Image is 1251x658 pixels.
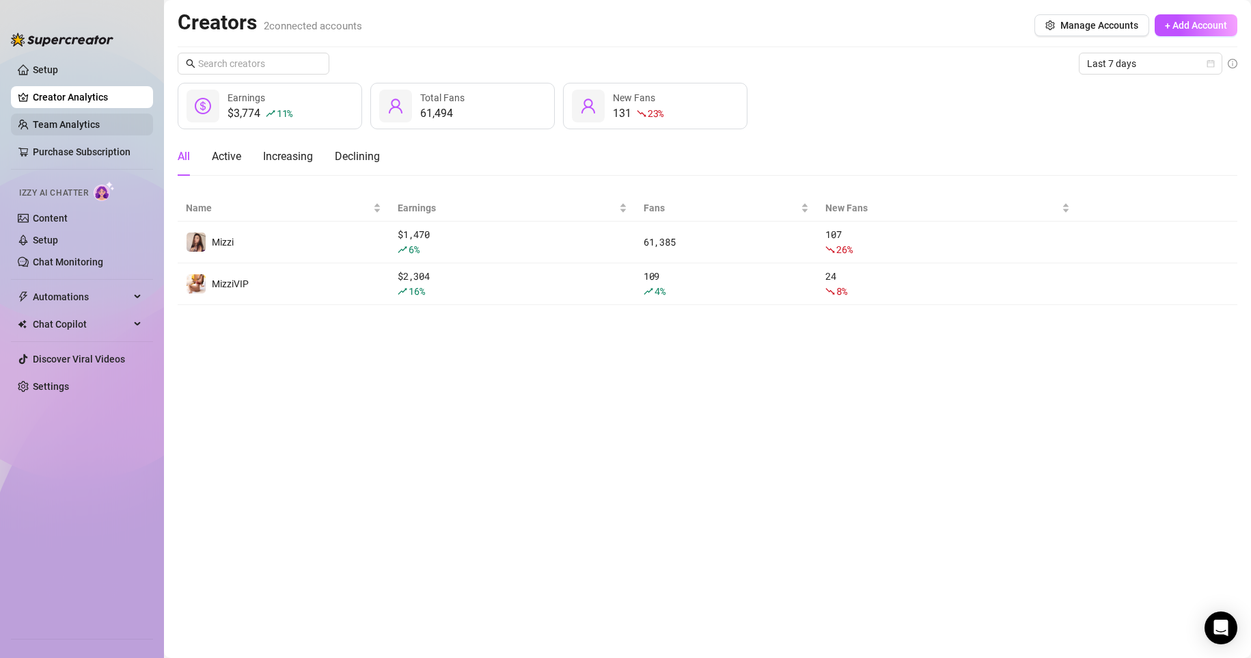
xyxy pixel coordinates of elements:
span: 16 % [409,285,424,298]
span: Last 7 days [1087,53,1214,74]
span: Izzy AI Chatter [19,187,88,200]
a: Team Analytics [33,119,100,130]
th: Earnings [389,195,635,222]
img: AI Chatter [94,181,115,201]
img: logo-BBDzfeDw.svg [11,33,113,47]
img: MizziVIP [187,274,206,293]
div: 61,494 [420,105,465,122]
div: $ 2,304 [398,269,627,299]
span: fall [825,245,835,254]
span: info-circle [1228,59,1237,68]
button: Manage Accounts [1034,14,1149,36]
span: rise [398,245,407,254]
th: New Fans [817,195,1078,222]
span: 2 connected accounts [264,20,362,32]
span: 11 % [277,107,292,120]
span: MizziVIP [212,278,249,289]
span: search [186,59,195,68]
img: Chat Copilot [18,319,27,329]
div: 107 [825,227,1070,257]
div: Increasing [263,148,313,165]
th: Fans [635,195,817,222]
a: Setup [33,64,58,75]
span: 23 % [648,107,663,120]
div: Declining [335,148,380,165]
span: Earnings [398,200,616,215]
h2: Creators [178,10,362,36]
span: Chat Copilot [33,313,130,335]
span: Name [186,200,370,215]
div: $ 1,470 [398,227,627,257]
span: 4 % [655,285,665,298]
button: + Add Account [1155,14,1237,36]
span: user [387,98,404,114]
span: 6 % [409,243,419,256]
span: fall [825,287,835,296]
span: Mizzi [212,237,234,248]
span: thunderbolt [18,291,29,302]
span: dollar-circle [195,98,211,114]
th: Name [178,195,389,222]
img: Mizzi [187,233,206,252]
a: Discover Viral Videos [33,354,125,365]
input: Search creators [198,56,310,71]
a: Settings [33,381,69,392]
span: setting [1045,21,1055,30]
a: Chat Monitoring [33,256,103,267]
div: 24 [825,269,1070,299]
span: calendar [1207,60,1215,68]
span: rise [266,109,275,118]
div: 61,385 [644,235,809,250]
span: Fans [644,200,798,215]
a: Purchase Subscription [33,141,142,163]
span: Total Fans [420,92,465,103]
div: 131 [613,105,663,122]
div: Active [212,148,241,165]
a: Creator Analytics [33,86,142,108]
div: $3,774 [228,105,292,122]
span: Automations [33,286,130,308]
span: fall [637,109,646,118]
div: All [178,148,190,165]
span: New Fans [613,92,655,103]
span: + Add Account [1165,20,1227,31]
span: 8 % [836,285,847,298]
div: 109 [644,269,809,299]
span: user [580,98,596,114]
a: Setup [33,235,58,246]
span: 26 % [836,243,852,256]
div: Open Intercom Messenger [1205,611,1237,644]
span: New Fans [825,200,1059,215]
span: Manage Accounts [1060,20,1138,31]
a: Content [33,213,68,224]
span: rise [644,287,653,296]
span: Earnings [228,92,265,103]
span: rise [398,287,407,296]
